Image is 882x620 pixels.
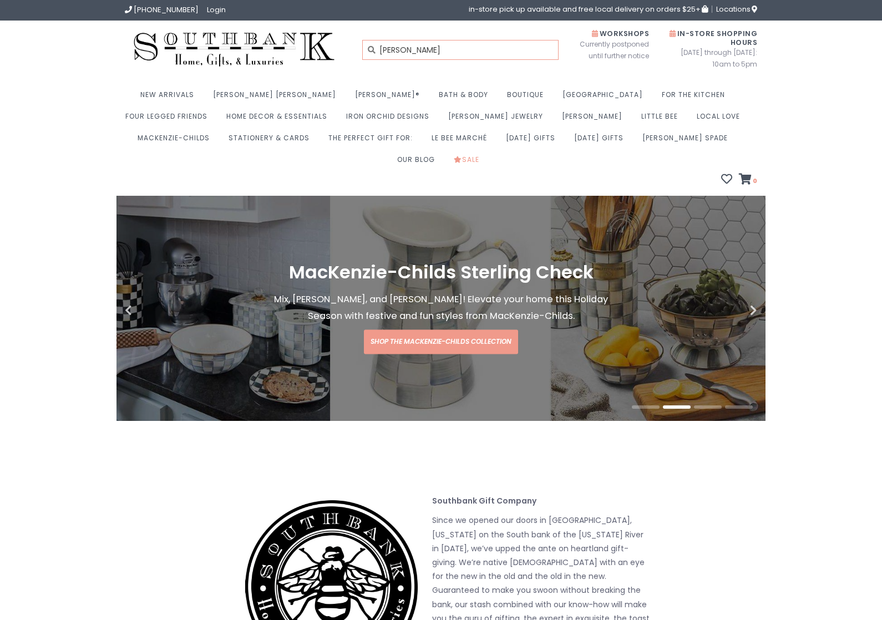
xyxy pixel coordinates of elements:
[632,405,660,409] button: 1 of 4
[469,6,708,13] span: in-store pick up available and free local delivery on orders $25+
[125,4,199,15] a: [PHONE_NUMBER]
[125,305,180,316] button: Previous
[125,29,343,70] img: Southbank Gift Company -- Home, Gifts, and Luxuries
[134,4,199,15] span: [PHONE_NUMBER]
[716,4,757,14] span: Locations
[739,175,757,186] a: 0
[432,495,536,506] strong: Southbank Gift Company
[397,152,440,174] a: Our Blog
[752,176,757,185] span: 0
[694,405,722,409] button: 3 of 4
[454,152,485,174] a: Sale
[226,109,333,130] a: Home Decor & Essentials
[207,4,226,15] a: Login
[642,130,733,152] a: [PERSON_NAME] Spade
[328,130,418,152] a: The perfect gift for:
[138,130,215,152] a: MacKenzie-Childs
[432,130,493,152] a: Le Bee Marché
[125,109,213,130] a: Four Legged Friends
[229,130,315,152] a: Stationery & Cards
[712,6,757,13] a: Locations
[592,29,649,38] span: Workshops
[270,263,612,283] h1: MacKenzie-Childs Sterling Check
[355,87,425,109] a: [PERSON_NAME]®
[663,405,691,409] button: 2 of 4
[507,87,549,109] a: Boutique
[574,130,629,152] a: [DATE] Gifts
[697,109,746,130] a: Local Love
[641,109,683,130] a: Little Bee
[213,87,342,109] a: [PERSON_NAME] [PERSON_NAME]
[364,330,518,354] a: Shop the MacKenzie-Childs Collection
[274,293,608,323] span: Mix, [PERSON_NAME], and [PERSON_NAME]! Elevate your home this Holiday Season with festive and fun...
[662,87,731,109] a: For the Kitchen
[140,87,200,109] a: New Arrivals
[670,29,757,47] span: In-Store Shopping Hours
[362,40,559,60] input: Let us help you search for the right gift!
[666,47,757,70] span: [DATE] through [DATE]: 10am to 5pm
[566,38,649,62] span: Currently postponed until further notice
[562,109,628,130] a: [PERSON_NAME]
[725,405,753,409] button: 4 of 4
[562,87,648,109] a: [GEOGRAPHIC_DATA]
[506,130,561,152] a: [DATE] Gifts
[702,305,757,316] button: Next
[448,109,549,130] a: [PERSON_NAME] Jewelry
[439,87,494,109] a: Bath & Body
[346,109,435,130] a: Iron Orchid Designs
